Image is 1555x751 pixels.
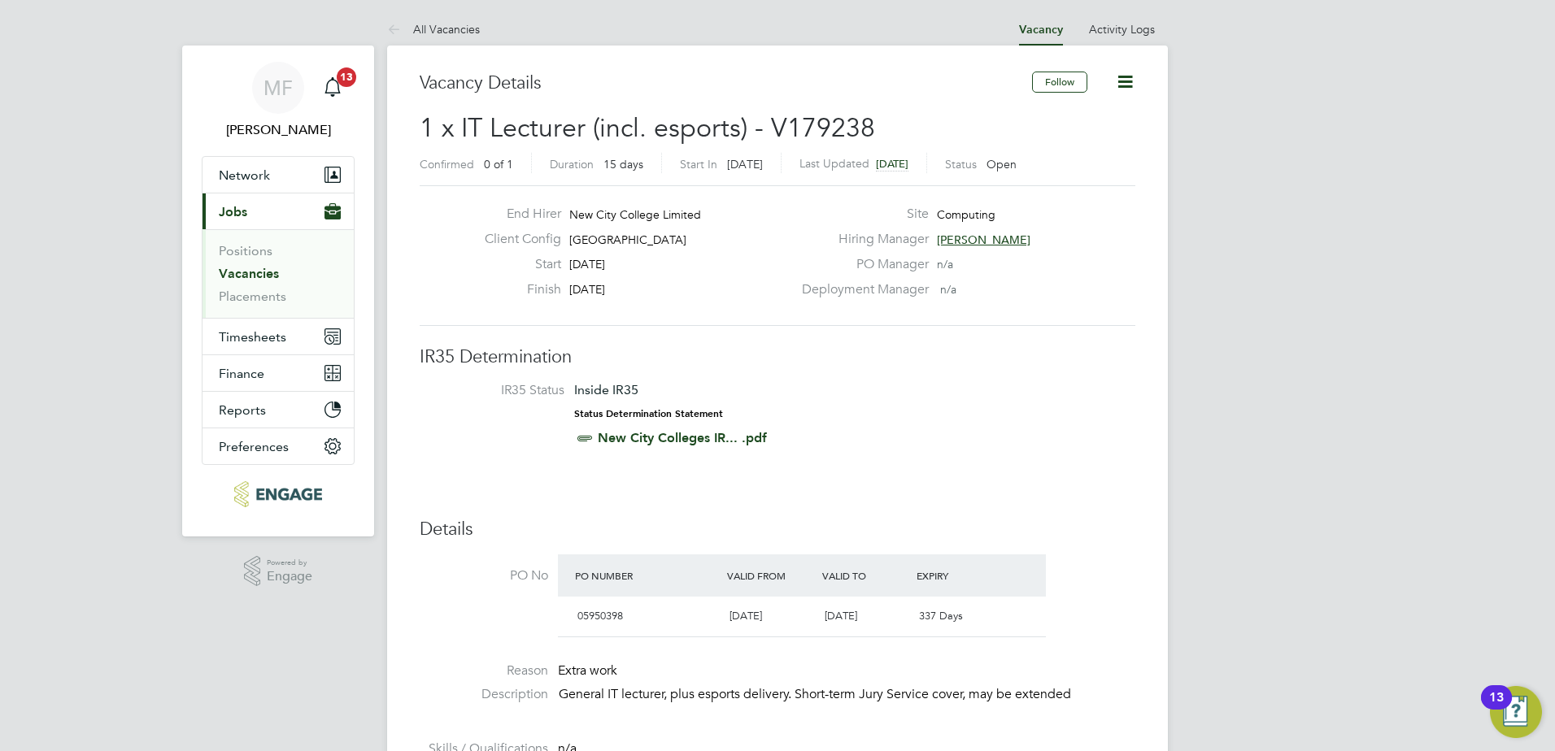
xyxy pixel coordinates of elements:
label: Last Updated [799,156,869,171]
span: Finance [219,366,264,381]
div: PO Number [571,561,723,590]
button: Timesheets [203,319,354,354]
a: New City Colleges IR... .pdf [598,430,767,445]
span: [DATE] [730,609,762,623]
label: Client Config [472,231,561,248]
span: Timesheets [219,329,286,345]
span: Computing [937,207,995,222]
a: Powered byEngage [244,556,313,587]
a: Vacancies [219,266,279,281]
span: Reports [219,402,266,418]
label: Description [420,686,548,703]
span: n/a [940,282,956,297]
span: [PERSON_NAME] [937,232,1030,247]
label: Hiring Manager [792,231,929,248]
div: Expiry [913,561,1008,590]
span: Network [219,167,270,183]
span: [DATE] [569,282,605,297]
label: PO No [420,567,548,584]
span: Inside IR35 [574,382,638,397]
a: 13 [316,62,349,114]
div: 13 [1489,697,1504,718]
span: Engage [267,570,312,584]
nav: Main navigation [182,46,374,536]
span: 1 x IT Lecturer (incl. esports) - V179238 [420,112,875,144]
div: Jobs [203,229,354,318]
label: Reason [420,662,548,679]
button: Finance [203,355,354,391]
p: General IT lecturer, plus esports delivery. Short-term Jury Service cover, may be extended [559,686,1135,703]
span: Mark Ford [202,120,355,140]
label: Start [472,256,561,273]
a: Go to home page [202,481,355,507]
label: Site [792,206,929,223]
span: Open [987,157,1017,171]
span: 337 Days [919,609,963,623]
label: Deployment Manager [792,281,929,298]
a: Positions [219,243,272,258]
label: PO Manager [792,256,929,273]
button: Follow [1032,72,1087,93]
a: Vacancy [1019,23,1063,37]
span: Powered by [267,556,312,570]
button: Reports [203,392,354,428]
span: Jobs [219,204,247,219]
div: Valid To [818,561,913,590]
span: [GEOGRAPHIC_DATA] [569,232,686,247]
span: 13 [337,67,356,87]
span: [DATE] [727,157,763,171]
span: 05950398 [577,609,623,623]
strong: Status Determination Statement [574,408,723,419]
button: Open Resource Center, 13 new notifications [1490,686,1542,738]
span: Preferences [219,439,289,454]
span: New City College Limited [569,207,701,222]
span: MF [264,77,293,98]
a: MF[PERSON_NAME] [202,62,355,140]
label: IR35 Status [436,382,564,399]
button: Preferences [203,428,354,464]
label: Status [945,157,977,171]
span: n/a [937,257,953,271]
h3: IR35 Determination [420,345,1135,369]
span: [DATE] [569,257,605,271]
label: End Hirer [472,206,561,223]
h3: Details [420,518,1135,541]
span: Extra work [558,662,617,679]
span: 0 of 1 [484,157,513,171]
span: [DATE] [876,157,908,171]
h3: Vacancy Details [420,72,1032,95]
button: Network [203,157,354,193]
img: huntereducation-logo-retina.png [234,481,321,507]
label: Confirmed [420,157,474,171]
a: Placements [219,289,286,304]
span: [DATE] [825,609,857,623]
a: Activity Logs [1089,22,1155,37]
label: Finish [472,281,561,298]
a: All Vacancies [387,22,480,37]
label: Duration [550,157,594,171]
button: Jobs [203,193,354,229]
span: 15 days [603,157,643,171]
label: Start In [680,157,717,171]
div: Valid From [723,561,818,590]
